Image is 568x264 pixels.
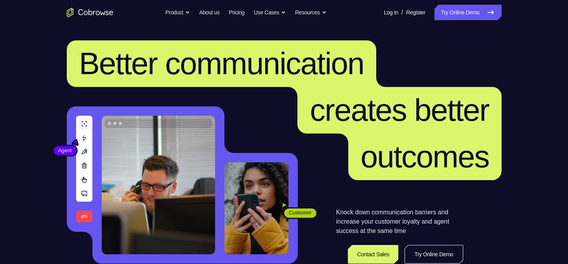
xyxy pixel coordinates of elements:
[224,162,288,254] img: A customer holding their phone
[361,139,489,174] span: outcomes
[67,8,113,17] a: Go to the home page
[79,46,364,81] span: Better communication
[405,245,463,264] a: Try Online Demo
[165,5,190,20] button: Product
[434,5,501,20] a: Try Online Demo
[336,208,463,236] p: Knock down communication barriers and increase your customer loyalty and agent success at the sam...
[229,5,244,20] a: Pricing
[348,245,399,264] a: Contact Sales
[254,5,286,20] button: Use Cases
[310,93,489,127] span: creates better
[401,8,403,17] span: /
[199,5,219,20] a: About us
[384,5,398,20] a: Log In
[102,116,215,254] img: A customer support agent talking on the phone
[406,5,425,20] a: Register
[295,5,327,20] button: Resources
